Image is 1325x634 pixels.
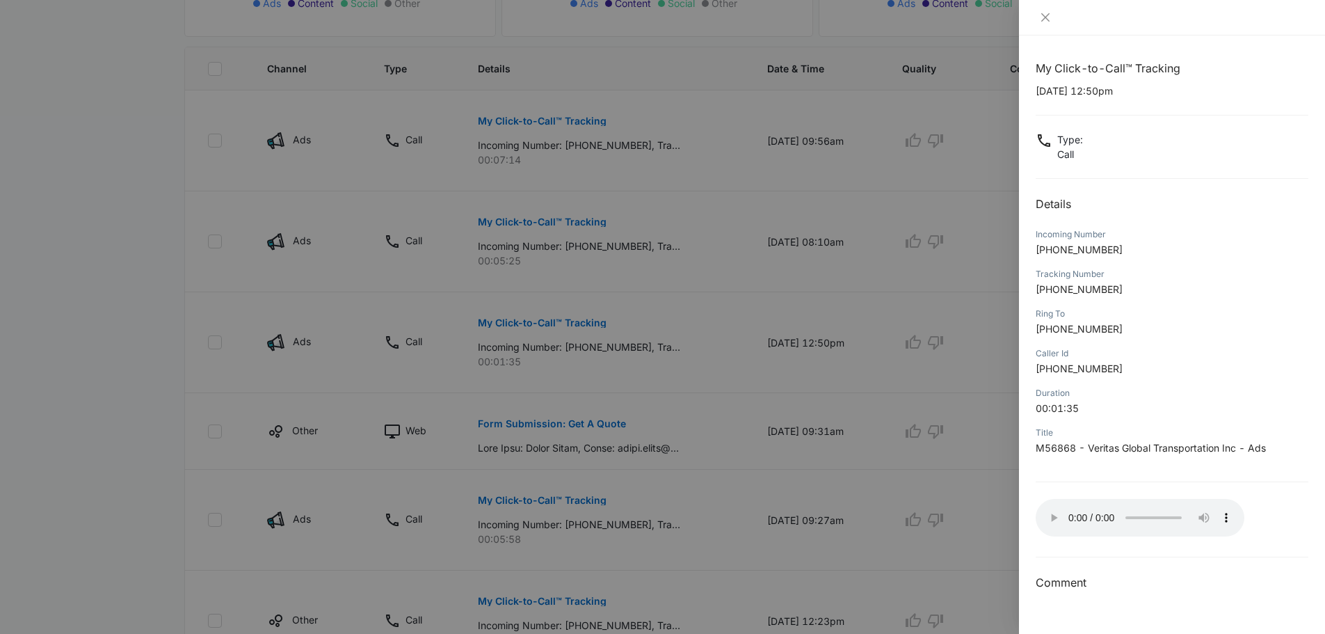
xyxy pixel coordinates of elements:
[1036,323,1123,335] span: [PHONE_NUMBER]
[1036,387,1308,399] div: Duration
[1036,347,1308,360] div: Caller Id
[1036,427,1308,439] div: Title
[1036,268,1308,280] div: Tracking Number
[1036,363,1123,374] span: [PHONE_NUMBER]
[1036,196,1308,212] h2: Details
[1036,60,1308,77] h1: My Click-to-Call™ Tracking
[1036,574,1308,591] h3: Comment
[1036,499,1244,537] audio: Your browser does not support the audio tag.
[1036,442,1266,454] span: M56868 - Veritas Global Transportation Inc - Ads
[1057,147,1083,161] p: Call
[1036,308,1308,320] div: Ring To
[1036,228,1308,241] div: Incoming Number
[1036,402,1079,414] span: 00:01:35
[1036,84,1308,98] p: [DATE] 12:50pm
[1040,12,1051,23] span: close
[1036,283,1123,295] span: [PHONE_NUMBER]
[1057,132,1083,147] p: Type :
[1036,11,1055,24] button: Close
[1036,244,1123,255] span: [PHONE_NUMBER]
